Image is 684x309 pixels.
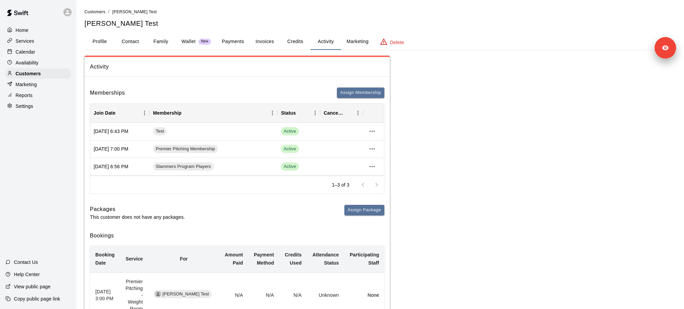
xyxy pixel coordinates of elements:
button: Assign Membership [337,88,384,98]
span: Test [153,128,167,135]
a: Slammers Program Players [153,162,216,171]
button: Marketing [341,34,374,50]
a: Calendar [5,47,71,57]
a: Test [153,127,169,135]
p: Contact Us [14,259,38,266]
a: Home [5,25,71,35]
b: Service [126,256,143,262]
div: Join Date [90,103,150,122]
span: Active [281,128,299,135]
p: Availability [16,59,39,66]
div: Cancel Date [324,103,343,122]
div: basic tabs example [84,34,676,50]
p: Delete [390,39,404,46]
div: Status [281,103,296,122]
b: Credits Used [285,252,302,266]
b: Amount Paid [225,252,243,266]
div: Membership [153,103,182,122]
p: Settings [16,103,33,110]
b: Attendance Status [312,252,339,266]
b: Booking Date [95,252,115,266]
button: Contact [115,34,146,50]
p: Marketing [16,81,37,88]
span: [PERSON_NAME] Test [160,291,212,297]
button: Payments [216,34,249,50]
p: Services [16,38,34,44]
b: For [180,256,188,262]
span: Premier Pitching Membership [153,146,218,152]
button: Sort [115,108,125,118]
a: Settings [5,101,71,111]
p: Wallet [182,38,196,45]
span: Customers [84,9,106,14]
span: New [198,39,211,44]
span: [PERSON_NAME] Test [112,9,157,14]
a: Services [5,36,71,46]
span: Activity [90,62,384,71]
div: [DATE] 7:00 PM [90,140,150,158]
button: Menu [267,108,278,118]
button: Credits [280,34,310,50]
span: Active [281,162,299,171]
a: Customers [84,9,106,14]
button: more actions [366,161,378,172]
div: Membership [150,103,278,122]
button: Sort [182,108,191,118]
h6: Memberships [90,89,125,97]
button: Invoices [249,34,280,50]
p: Customers [16,70,41,77]
p: None [350,292,379,298]
nav: breadcrumb [84,8,676,16]
div: Status [278,103,320,122]
div: Cancel Date [320,103,363,122]
b: Participating Staff [350,252,379,266]
p: 1–3 of 3 [332,181,349,188]
p: Copy public page link [14,295,60,302]
p: Calendar [16,49,35,55]
p: Home [16,27,28,34]
span: Active [281,146,299,152]
a: Availability [5,58,71,68]
div: Neal Test [155,291,161,297]
button: Menu [310,108,320,118]
button: Family [146,34,176,50]
a: Marketing [5,79,71,90]
button: Activity [310,34,341,50]
p: Reports [16,92,33,99]
button: Profile [84,34,115,50]
a: Customers [5,69,71,79]
h5: [PERSON_NAME] Test [84,19,676,28]
b: Payment Method [254,252,274,266]
a: Reports [5,90,71,100]
p: Help Center [14,271,40,278]
a: Premier Pitching Membership [153,145,220,153]
button: Menu [353,108,363,118]
div: Join Date [94,103,115,122]
span: Active [281,127,299,135]
button: Assign Package [344,205,384,215]
li: / [108,8,110,15]
button: more actions [366,143,378,155]
span: Slammers Program Players [153,163,214,170]
button: Menu [139,108,150,118]
h6: Bookings [90,231,384,240]
h6: Packages [90,205,185,214]
button: Sort [296,108,305,118]
p: This customer does not have any packages. [90,214,185,220]
div: [DATE] 6:43 PM [90,123,150,140]
span: Active [281,163,299,170]
button: Sort [343,108,353,118]
button: more actions [366,125,378,137]
span: Active [281,145,299,153]
p: View public page [14,283,51,290]
div: [DATE] 6:56 PM [90,158,150,176]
